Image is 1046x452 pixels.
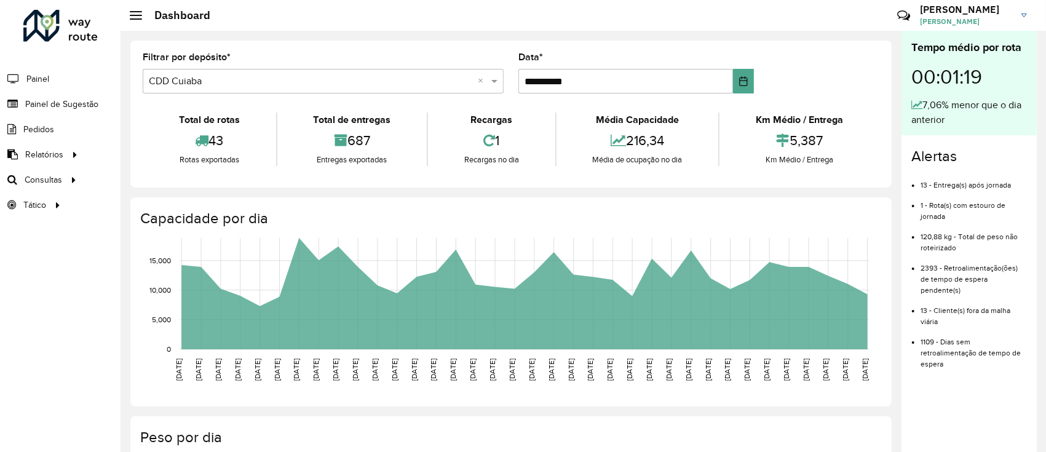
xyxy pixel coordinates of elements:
span: Pedidos [23,123,54,136]
text: [DATE] [587,359,595,381]
text: [DATE] [782,359,790,381]
text: [DATE] [194,359,202,381]
div: Km Médio / Entrega [723,113,876,127]
text: 15,000 [149,256,171,264]
h2: Dashboard [142,9,210,22]
span: Clear all [478,74,488,89]
div: 00:01:19 [911,56,1027,98]
text: [DATE] [645,359,653,381]
text: [DATE] [234,359,242,381]
h4: Capacidade por dia [140,210,879,228]
text: [DATE] [312,359,320,381]
text: [DATE] [273,359,281,381]
li: 1109 - Dias sem retroalimentação de tempo de espera [921,327,1027,370]
text: [DATE] [704,359,712,381]
div: 5,387 [723,127,876,154]
label: Filtrar por depósito [143,50,231,65]
text: [DATE] [763,359,771,381]
li: 13 - Cliente(s) fora da malha viária [921,296,1027,327]
div: 216,34 [560,127,716,154]
div: Média de ocupação no dia [560,154,716,166]
h4: Peso por dia [140,429,879,446]
div: Total de rotas [146,113,273,127]
span: Painel [26,73,49,85]
div: Entregas exportadas [280,154,424,166]
text: [DATE] [410,359,418,381]
text: [DATE] [606,359,614,381]
div: Críticas? Dúvidas? Elogios? Sugestões? Entre em contato conosco! [750,4,879,37]
text: [DATE] [292,359,300,381]
li: 2393 - Retroalimentação(ões) de tempo de espera pendente(s) [921,253,1027,296]
text: [DATE] [822,359,830,381]
text: 10,000 [149,286,171,294]
text: 0 [167,345,171,353]
text: [DATE] [625,359,633,381]
text: [DATE] [331,359,339,381]
label: Data [518,50,543,65]
text: [DATE] [547,359,555,381]
text: [DATE] [861,359,869,381]
div: Km Médio / Entrega [723,154,876,166]
div: 43 [146,127,273,154]
span: Consultas [25,173,62,186]
text: [DATE] [743,359,751,381]
text: [DATE] [508,359,516,381]
text: [DATE] [351,359,359,381]
span: [PERSON_NAME] [920,16,1012,27]
text: [DATE] [469,359,477,381]
text: [DATE] [841,359,849,381]
text: [DATE] [449,359,457,381]
text: [DATE] [488,359,496,381]
h4: Alertas [911,148,1027,165]
text: [DATE] [528,359,536,381]
button: Choose Date [733,69,754,93]
div: 7,06% menor que o dia anterior [911,98,1027,127]
div: 1 [431,127,552,154]
li: 1 - Rota(s) com estouro de jornada [921,191,1027,222]
text: [DATE] [430,359,438,381]
span: Tático [23,199,46,212]
text: [DATE] [724,359,732,381]
div: 687 [280,127,424,154]
div: Recargas [431,113,552,127]
text: 5,000 [152,315,171,323]
span: Relatórios [25,148,63,161]
text: [DATE] [371,359,379,381]
text: [DATE] [175,359,183,381]
text: [DATE] [684,359,692,381]
text: [DATE] [802,359,810,381]
text: [DATE] [390,359,398,381]
h3: [PERSON_NAME] [920,4,1012,15]
div: Rotas exportadas [146,154,273,166]
div: Média Capacidade [560,113,716,127]
text: [DATE] [665,359,673,381]
div: Total de entregas [280,113,424,127]
a: Contato Rápido [890,2,917,29]
div: Tempo médio por rota [911,39,1027,56]
text: [DATE] [567,359,575,381]
span: Painel de Sugestão [25,98,98,111]
li: 120,88 kg - Total de peso não roteirizado [921,222,1027,253]
text: [DATE] [214,359,222,381]
div: Recargas no dia [431,154,552,166]
li: 13 - Entrega(s) após jornada [921,170,1027,191]
text: [DATE] [253,359,261,381]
